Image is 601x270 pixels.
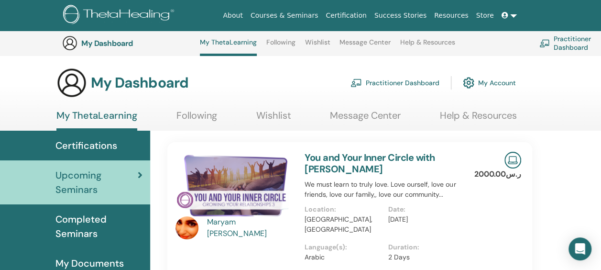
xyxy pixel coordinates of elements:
img: logo.png [63,5,177,26]
img: chalkboard-teacher.svg [539,39,550,47]
img: chalkboard-teacher.svg [350,79,362,87]
a: Success Stories [371,7,430,24]
a: My Account [463,72,516,93]
a: Wishlist [305,38,330,54]
span: Certifications [55,138,117,153]
img: generic-user-icon.jpg [62,35,77,51]
a: Following [176,110,217,128]
a: Help & Resources [400,38,455,54]
a: My ThetaLearning [56,110,137,131]
a: Message Center [339,38,391,54]
p: 2 Days [388,252,466,262]
p: Arabic [305,252,382,262]
h3: My Dashboard [81,39,177,48]
img: cog.svg [463,75,474,91]
a: About [219,7,246,24]
a: Resources [430,7,472,24]
img: Live Online Seminar [504,152,521,169]
p: [DATE] [388,214,466,225]
a: Store [472,7,498,24]
a: Practitioner Dashboard [350,72,439,93]
img: You and Your Inner Circle [175,152,293,219]
a: Message Center [330,110,401,128]
p: [GEOGRAPHIC_DATA], [GEOGRAPHIC_DATA] [305,214,382,235]
a: You and Your Inner Circle with [PERSON_NAME] [305,151,435,175]
span: Upcoming Seminars [55,168,138,197]
a: Courses & Seminars [247,7,322,24]
a: Maryam [PERSON_NAME] [207,216,295,239]
h3: My Dashboard [91,74,188,91]
p: Language(s) : [305,242,382,252]
a: Wishlist [256,110,291,128]
p: Duration : [388,242,466,252]
p: We must learn to truly love. Love ourself, love our friends, love our family,, love our community... [305,180,471,200]
p: Date : [388,204,466,214]
a: My ThetaLearning [200,38,257,56]
div: Open Intercom Messenger [568,237,591,260]
p: ر.س2000.00 [474,169,521,180]
a: Following [266,38,295,54]
img: generic-user-icon.jpg [56,67,87,98]
a: Help & Resources [440,110,517,128]
span: Completed Seminars [55,212,142,241]
p: Location : [305,204,382,214]
a: Certification [322,7,370,24]
img: default.jpg [175,216,198,239]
